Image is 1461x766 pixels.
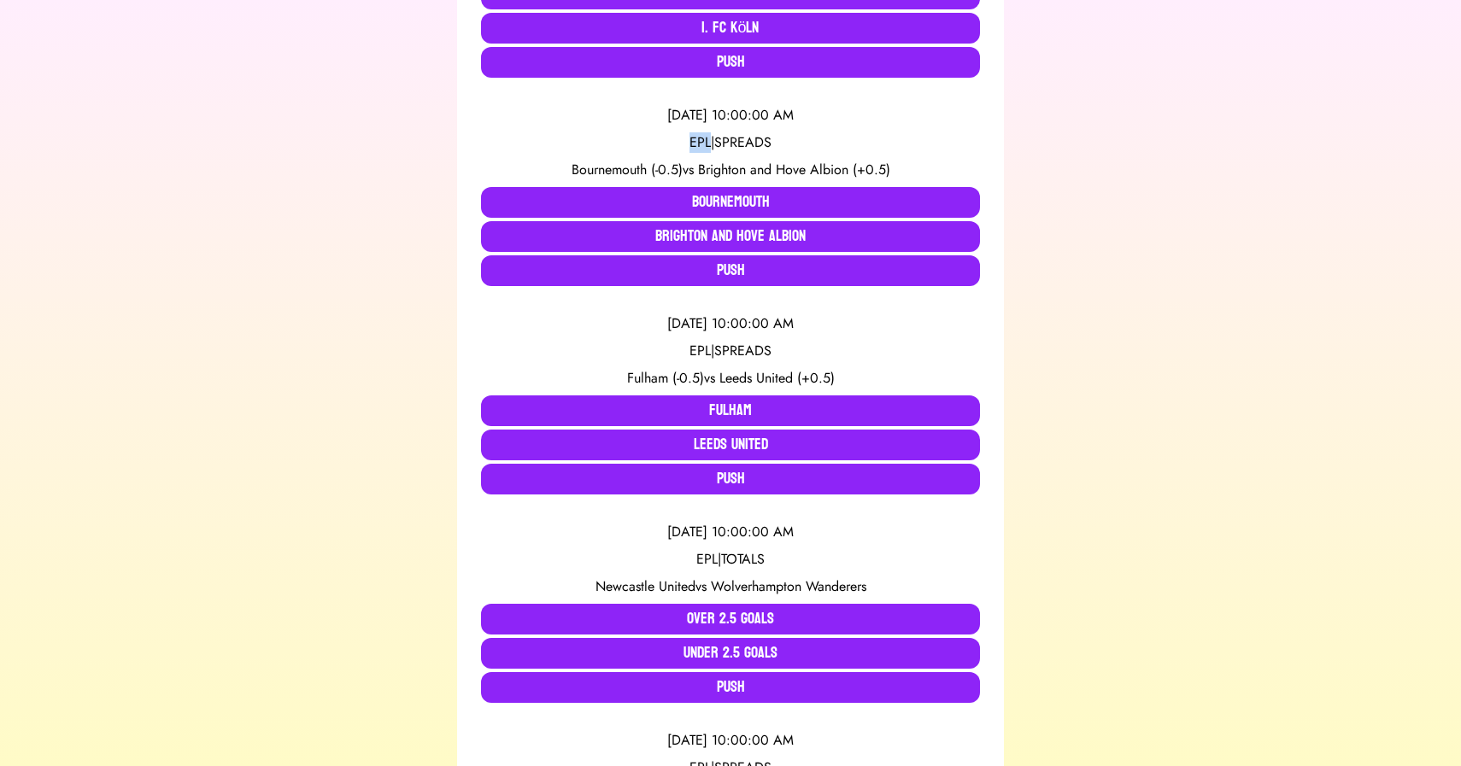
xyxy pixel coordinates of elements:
div: [DATE] 10:00:00 AM [481,730,980,751]
button: Push [481,672,980,703]
button: Leeds United [481,430,980,460]
button: Brighton and Hove Albion [481,221,980,252]
button: 1. FC Köln [481,13,980,44]
span: Fulham (-0.5) [627,368,704,388]
div: vs [481,576,980,597]
div: EPL | SPREADS [481,132,980,153]
span: Newcastle United [596,576,695,596]
div: vs [481,160,980,180]
button: Bournemouth [481,187,980,218]
span: Wolverhampton Wanderers [711,576,866,596]
button: Under 2.5 Goals [481,638,980,669]
div: [DATE] 10:00:00 AM [481,313,980,334]
span: Bournemouth (-0.5) [572,160,683,179]
div: [DATE] 10:00:00 AM [481,105,980,126]
div: vs [481,368,980,389]
button: Push [481,47,980,78]
span: Brighton and Hove Albion (+0.5) [698,160,890,179]
button: Push [481,464,980,494]
button: Over 2.5 Goals [481,604,980,634]
button: Push [481,255,980,286]
button: Fulham [481,395,980,426]
div: [DATE] 10:00:00 AM [481,522,980,542]
span: Leeds United (+0.5) [719,368,835,388]
div: EPL | SPREADS [481,341,980,361]
div: EPL | TOTALS [481,549,980,570]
